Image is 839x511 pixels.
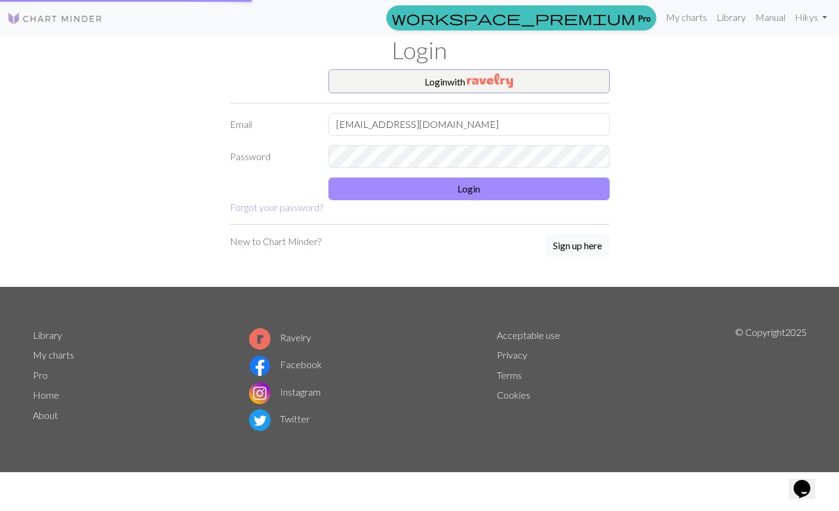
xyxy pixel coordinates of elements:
img: Twitter logo [249,409,271,431]
button: Sign up here [545,234,610,257]
a: My charts [661,5,712,29]
span: workspace_premium [392,10,635,26]
a: Instagram [249,386,321,397]
a: Pro [33,369,48,381]
a: Hikys [790,5,832,29]
a: Acceptable use [497,329,560,341]
p: © Copyright 2025 [735,325,807,434]
p: New to Chart Minder? [230,234,321,249]
h1: Login [26,36,814,65]
a: Ravelry [249,332,311,343]
a: Facebook [249,359,322,370]
a: Terms [497,369,522,381]
a: Sign up here [545,234,610,258]
img: Logo [7,11,103,26]
a: Forgot your password? [230,201,323,213]
a: About [33,409,58,421]
img: Ravelry [467,74,513,88]
a: My charts [33,349,74,360]
a: Library [33,329,62,341]
label: Email [223,113,321,136]
button: Login [328,178,610,200]
a: Cookies [497,389,530,400]
label: Password [223,145,321,168]
a: Privacy [497,349,527,360]
img: Ravelry logo [249,328,271,350]
a: Twitter [249,413,310,424]
iframe: chat widget [789,463,827,499]
a: Manual [751,5,790,29]
img: Instagram logo [249,383,271,404]
a: Home [33,389,59,400]
button: Loginwith [328,69,610,93]
a: Library [712,5,751,29]
a: Pro [386,5,656,30]
img: Facebook logo [249,355,271,377]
